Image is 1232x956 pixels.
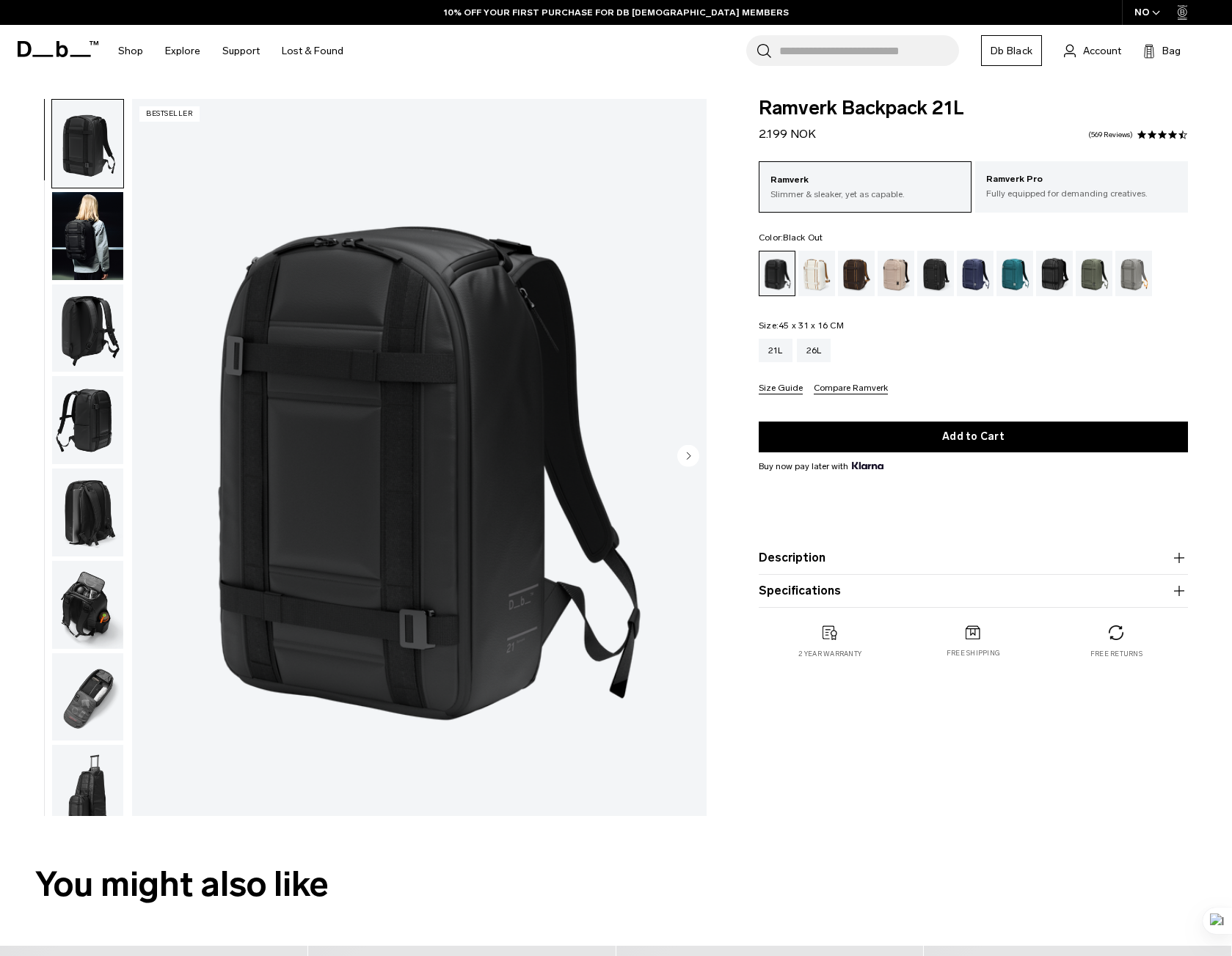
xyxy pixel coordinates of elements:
[759,422,1188,452] button: Add to Cart
[165,25,200,77] a: Explore
[51,191,124,281] button: Ramverk Backpack 21L Black Out
[677,445,699,470] button: Next slide
[132,99,707,816] img: Ramverk Backpack 21L Black Out
[917,251,954,296] a: Charcoal Grey
[759,339,792,362] a: 21L
[1064,42,1121,59] a: Account
[759,233,823,242] legend: Color:
[975,161,1188,211] a: Ramverk Pro Fully equipped for demanding creatives.
[779,320,844,331] span: 45 x 31 x 16 CM
[1162,43,1181,59] span: Bag
[51,560,124,650] button: Ramverk Backpack 21L Black Out
[51,99,124,188] button: Ramverk Backpack 21L Black Out
[770,188,960,201] p: Slimmer & sleaker, yet as capable.
[759,127,816,141] span: 2.199 NOK
[51,652,124,742] button: Ramverk Backpack 21L Black Out
[118,25,143,77] a: Shop
[139,106,200,122] p: Bestseller
[759,582,1188,600] button: Specifications
[947,648,1000,658] p: Free shipping
[759,99,1188,118] span: Ramverk Backpack 21L
[838,251,875,296] a: Espresso
[759,549,1188,567] button: Description
[759,251,795,296] a: Black Out
[1083,43,1121,59] span: Account
[107,25,354,77] nav: Main Navigation
[282,25,343,77] a: Lost & Found
[52,468,123,556] img: Ramverk Backpack 21L Black Out
[1036,251,1073,296] a: Reflective Black
[798,251,835,296] a: Oatmilk
[52,192,123,280] img: Ramverk Backpack 21L Black Out
[1115,251,1152,296] a: Sand Grey
[444,6,789,19] a: 10% OFF YOUR FIRST PURCHASE FOR DB [DEMOGRAPHIC_DATA] MEMBERS
[957,251,994,296] a: Blue Hour
[986,187,1177,200] p: Fully equipped for demanding creatives.
[1076,251,1112,296] a: Moss Green
[52,561,123,649] img: Ramverk Backpack 21L Black Out
[52,284,123,372] img: Ramverk Backpack 21L Black Out
[759,383,803,394] button: Size Guide
[798,649,861,659] p: 2 year warranty
[51,284,124,373] button: Ramverk Backpack 21L Black Out
[52,376,123,464] img: Ramverk Backpack 21L Black Out
[986,172,1177,187] p: Ramverk Pro
[759,321,844,330] legend: Size:
[52,653,123,741] img: Ramverk Backpack 21L Black Out
[783,232,823,243] span: Black Out
[35,858,1197,911] h2: You might also like
[1088,131,1133,139] a: 569 reviews
[52,745,123,833] img: Ramverk Backpack 21L Black Out
[770,173,960,188] p: Ramverk
[52,100,123,188] img: Ramverk Backpack 21L Black Out
[1143,42,1181,59] button: Bag
[759,460,883,473] span: Buy now pay later with
[51,468,124,557] button: Ramverk Backpack 21L Black Out
[996,251,1033,296] a: Midnight Teal
[814,383,888,394] button: Compare Ramverk
[222,25,260,77] a: Support
[132,99,707,816] li: 1 / 8
[1090,649,1142,659] p: Free returns
[51,744,124,834] button: Ramverk Backpack 21L Black Out
[878,251,914,296] a: Fogbow Beige
[51,375,124,465] button: Ramverk Backpack 21L Black Out
[981,35,1042,66] a: Db Black
[852,462,883,469] img: {"height" => 20, "alt" => "Klarna"}
[797,339,831,362] a: 26L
